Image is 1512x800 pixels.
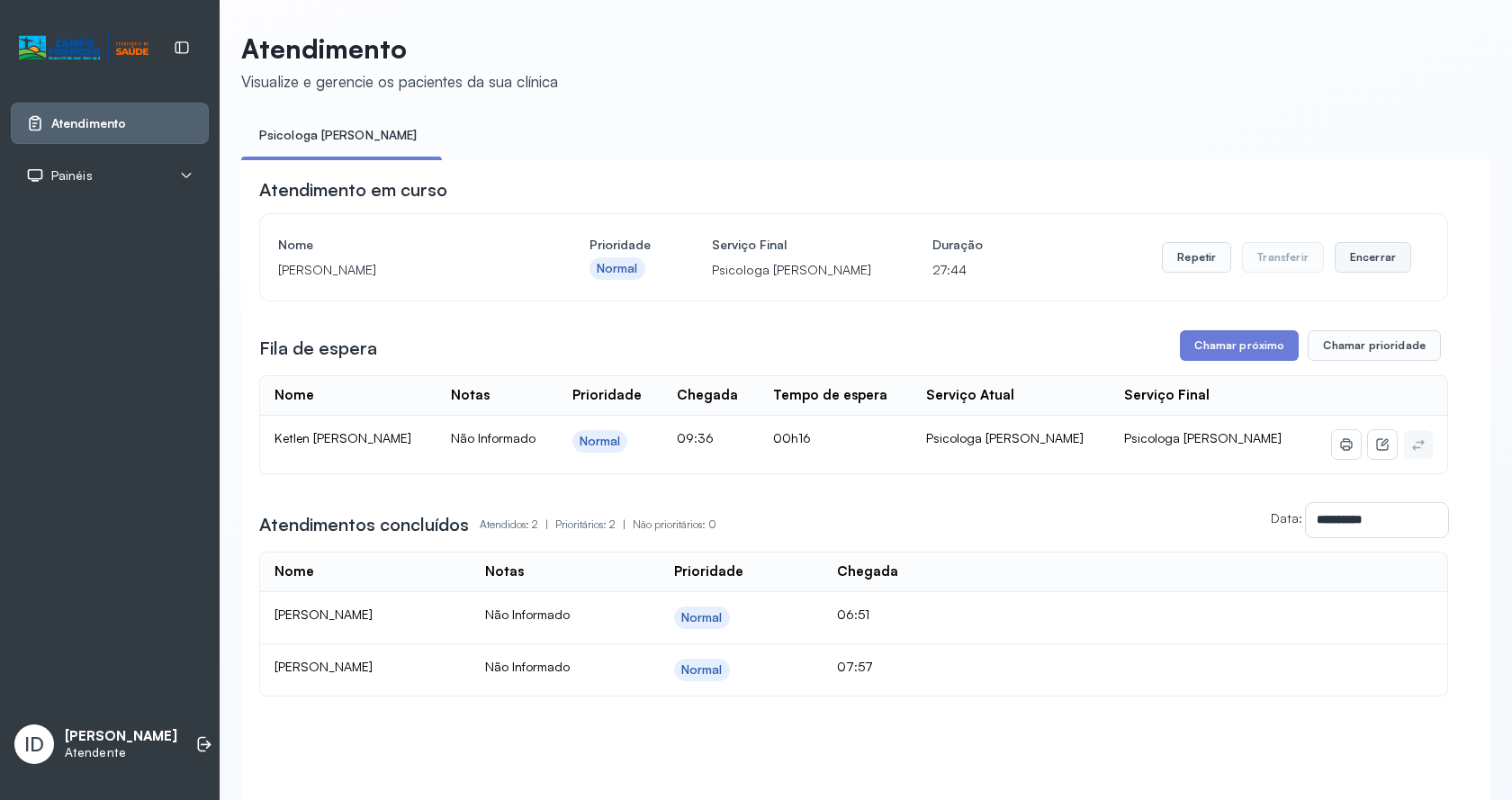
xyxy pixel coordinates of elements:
[545,517,548,531] span: |
[681,662,723,678] div: Normal
[65,728,177,745] p: [PERSON_NAME]
[555,512,633,537] p: Prioritários: 2
[1271,510,1302,526] label: Data:
[1162,242,1231,273] button: Repetir
[597,261,638,276] div: Normal
[1242,242,1324,273] button: Transferir
[633,512,716,537] p: Não prioritários: 0
[274,387,314,404] div: Nome
[681,610,723,625] div: Normal
[51,168,93,184] span: Painéis
[837,563,898,580] div: Chegada
[51,116,126,131] span: Atendimento
[480,512,555,537] p: Atendidos: 2
[241,121,435,150] a: Psicologa [PERSON_NAME]
[274,430,411,445] span: Ketlen [PERSON_NAME]
[1335,242,1411,273] button: Encerrar
[241,72,558,91] div: Visualize e gerencie os pacientes da sua clínica
[773,387,887,404] div: Tempo de espera
[274,563,314,580] div: Nome
[274,607,373,622] span: [PERSON_NAME]
[241,32,558,65] p: Atendimento
[259,512,469,537] h3: Atendimentos concluídos
[572,387,642,404] div: Prioridade
[589,232,651,257] h4: Prioridade
[1180,330,1299,361] button: Chamar próximo
[932,257,983,283] p: 27:44
[485,563,524,580] div: Notas
[674,563,743,580] div: Prioridade
[259,177,447,202] h3: Atendimento em curso
[926,387,1014,404] div: Serviço Atual
[773,430,811,445] span: 00h16
[926,430,1096,446] div: Psicologa [PERSON_NAME]
[485,607,570,622] span: Não Informado
[278,232,528,257] h4: Nome
[259,336,377,361] h3: Fila de espera
[1308,330,1441,361] button: Chamar prioridade
[1124,387,1210,404] div: Serviço Final
[837,659,873,674] span: 07:57
[451,430,535,445] span: Não Informado
[65,745,177,760] p: Atendente
[623,517,625,531] span: |
[451,387,490,404] div: Notas
[932,232,983,257] h4: Duração
[837,607,869,622] span: 06:51
[26,114,193,132] a: Atendimento
[712,257,871,283] p: Psicologa [PERSON_NAME]
[274,659,373,674] span: [PERSON_NAME]
[19,33,148,63] img: Logotipo do estabelecimento
[278,257,528,283] p: [PERSON_NAME]
[712,232,871,257] h4: Serviço Final
[580,434,621,449] div: Normal
[485,659,570,674] span: Não Informado
[1124,430,1282,445] span: Psicologa [PERSON_NAME]
[677,430,714,445] span: 09:36
[677,387,738,404] div: Chegada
